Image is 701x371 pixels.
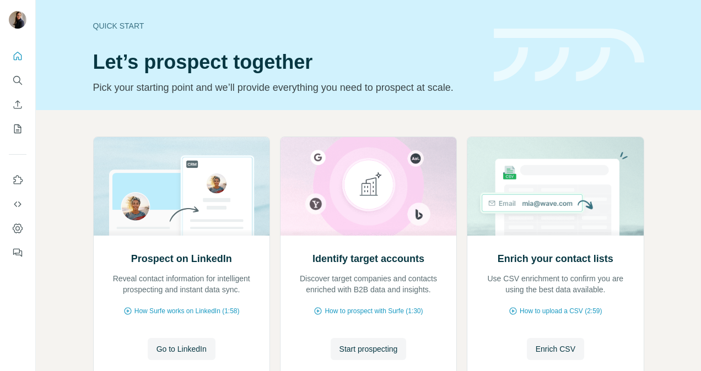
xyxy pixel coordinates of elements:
[93,80,481,95] p: Pick your starting point and we’ll provide everything you need to prospect at scale.
[467,137,644,236] img: Enrich your contact lists
[93,20,481,31] div: Quick start
[157,343,207,354] span: Go to LinkedIn
[9,243,26,263] button: Feedback
[9,219,26,238] button: Dashboard
[93,51,481,73] h1: Let’s prospect together
[331,338,407,360] button: Start prospecting
[9,46,26,66] button: Quick start
[520,306,602,316] span: How to upload a CSV (2:59)
[148,338,215,360] button: Go to LinkedIn
[312,251,424,266] h2: Identify target accounts
[9,95,26,114] button: Enrich CSV
[527,338,584,360] button: Enrich CSV
[325,306,423,316] span: How to prospect with Surfe (1:30)
[292,273,445,295] p: Discover target companies and contacts enriched with B2B data and insights.
[131,251,232,266] h2: Prospect on LinkedIn
[9,11,26,29] img: Avatar
[498,251,613,266] h2: Enrich your contact lists
[105,273,258,295] p: Reveal contact information for intelligent prospecting and instant data sync.
[9,70,26,90] button: Search
[494,29,644,82] img: banner
[536,343,575,354] span: Enrich CSV
[478,273,632,295] p: Use CSV enrichment to confirm you are using the best data available.
[339,343,398,354] span: Start prospecting
[9,119,26,139] button: My lists
[93,137,270,236] img: Prospect on LinkedIn
[134,306,240,316] span: How Surfe works on LinkedIn (1:58)
[280,137,457,236] img: Identify target accounts
[9,170,26,190] button: Use Surfe on LinkedIn
[9,194,26,214] button: Use Surfe API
